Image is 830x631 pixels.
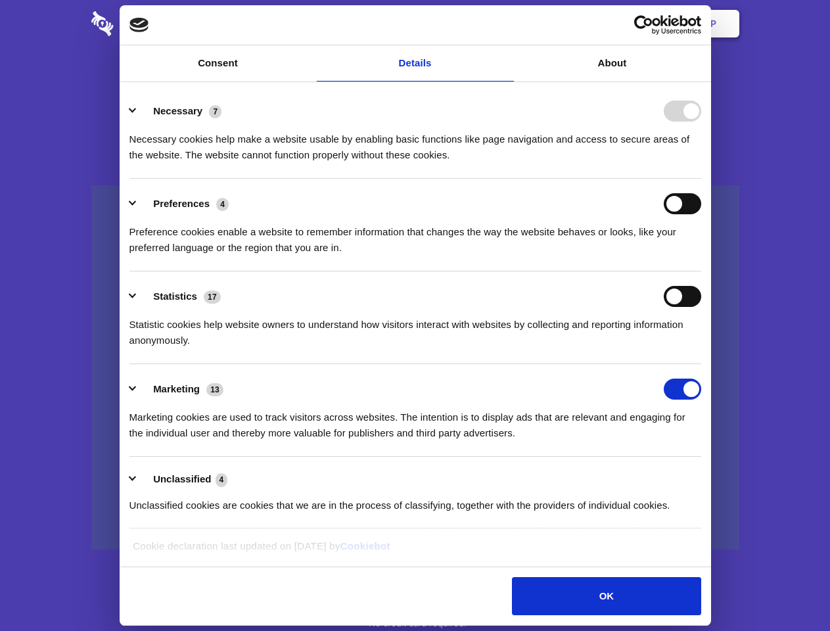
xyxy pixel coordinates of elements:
a: Wistia video thumbnail [91,185,739,550]
a: Login [596,3,653,44]
div: Statistic cookies help website owners to understand how visitors interact with websites by collec... [129,307,701,348]
span: 17 [204,291,221,304]
a: Pricing [386,3,443,44]
span: 7 [209,105,221,118]
button: Necessary (7) [129,101,230,122]
a: Contact [533,3,593,44]
label: Marketing [153,383,200,394]
img: logo-wordmark-white-trans-d4663122ce5f474addd5e946df7df03e33cb6a1c49d2221995e7729f52c070b2.svg [91,11,204,36]
span: 13 [206,383,223,396]
a: Cookiebot [340,540,390,551]
div: Necessary cookies help make a website usable by enabling basic functions like page navigation and... [129,122,701,163]
div: Unclassified cookies are cookies that we are in the process of classifying, together with the pro... [129,488,701,513]
label: Statistics [153,291,197,302]
div: Marketing cookies are used to track visitors across websites. The intention is to display ads tha... [129,400,701,441]
span: 4 [216,473,228,486]
button: Preferences (4) [129,193,237,214]
button: Marketing (13) [129,379,232,400]
h1: Eliminate Slack Data Loss. [91,59,739,106]
h4: Auto-redaction of sensitive data, encrypted data sharing and self-destructing private chats. Shar... [91,120,739,163]
div: Preference cookies enable a website to remember information that changes the way the website beha... [129,214,701,256]
label: Necessary [153,105,202,116]
a: Details [317,45,514,82]
button: Statistics (17) [129,286,229,307]
label: Preferences [153,198,210,209]
iframe: Drift Widget Chat Controller [764,565,814,615]
div: Cookie declaration last updated on [DATE] by [123,538,707,564]
span: 4 [216,198,229,211]
a: Usercentrics Cookiebot - opens in a new window [586,15,701,35]
a: Consent [120,45,317,82]
button: OK [512,577,701,615]
a: About [514,45,711,82]
img: logo [129,18,149,32]
button: Unclassified (4) [129,471,236,488]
